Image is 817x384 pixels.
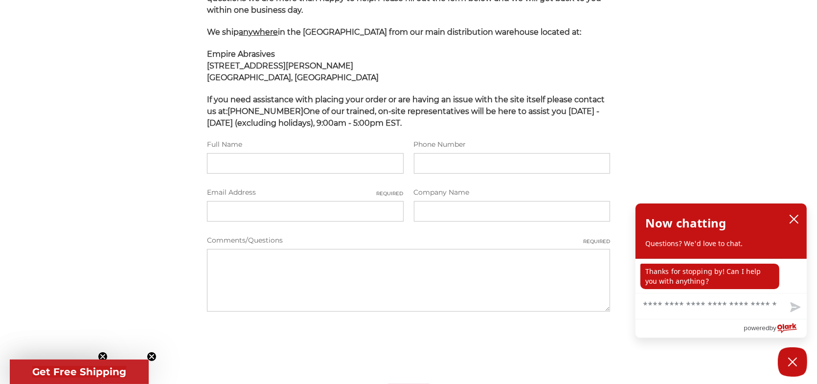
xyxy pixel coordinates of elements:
span: anywhere [239,27,278,37]
span: Empire Abrasives [207,49,275,59]
h2: Now chatting [645,213,726,233]
span: by [770,322,776,334]
strong: [STREET_ADDRESS][PERSON_NAME] [GEOGRAPHIC_DATA], [GEOGRAPHIC_DATA] [207,61,379,82]
span: powered [744,322,769,334]
button: Close teaser [147,352,157,361]
button: Send message [782,296,807,319]
span: If you need assistance with placing your order or are having an issue with the site itself please... [207,95,605,128]
span: Get Free Shipping [32,366,126,378]
div: Get Free ShippingClose teaser [10,360,149,384]
a: Powered by Olark [744,319,807,338]
label: Email Address [207,187,403,198]
button: Close teaser [98,352,108,361]
label: Company Name [414,187,610,198]
small: Required [377,190,404,197]
small: Required [583,238,610,245]
p: Thanks for stopping by! Can I help you with anything? [640,264,779,289]
label: Phone Number [414,139,610,150]
p: Questions? We'd love to chat. [645,239,797,248]
div: chat [635,259,807,293]
label: Comments/Questions [207,235,610,246]
strong: [PHONE_NUMBER] [227,107,303,116]
span: We ship in the [GEOGRAPHIC_DATA] from our main distribution warehouse located at: [207,27,581,37]
iframe: reCAPTCHA [207,325,356,363]
label: Full Name [207,139,403,150]
button: close chatbox [786,212,802,226]
div: olark chatbox [635,203,807,338]
button: Close Chatbox [778,347,807,377]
